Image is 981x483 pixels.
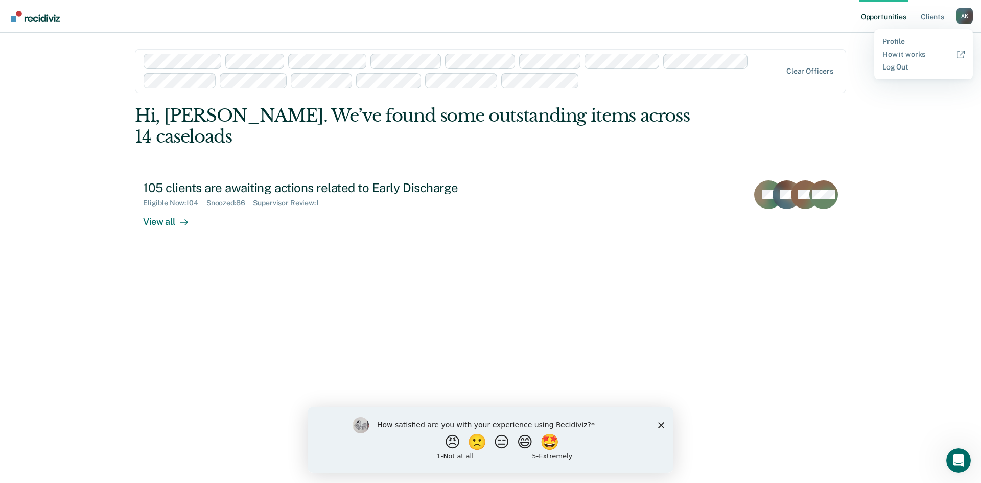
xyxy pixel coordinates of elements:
div: 105 clients are awaiting actions related to Early Discharge [143,180,502,195]
iframe: Survey by Kim from Recidiviz [308,407,673,473]
div: Clear officers [786,67,833,76]
a: 105 clients are awaiting actions related to Early DischargeEligible Now:104Snoozed:86Supervisor R... [135,172,846,252]
div: Eligible Now : 104 [143,199,206,208]
img: Recidiviz [11,11,60,22]
button: Profile dropdown button [956,8,973,24]
div: Snoozed : 86 [206,199,253,208]
iframe: Intercom live chat [946,448,971,473]
div: View all [143,208,200,227]
div: Hi, [PERSON_NAME]. We’ve found some outstanding items across 14 caseloads [135,105,704,147]
a: How it works [882,50,965,59]
div: Supervisor Review : 1 [253,199,326,208]
a: Log Out [882,63,965,72]
div: A K [956,8,973,24]
a: Profile [882,37,965,46]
